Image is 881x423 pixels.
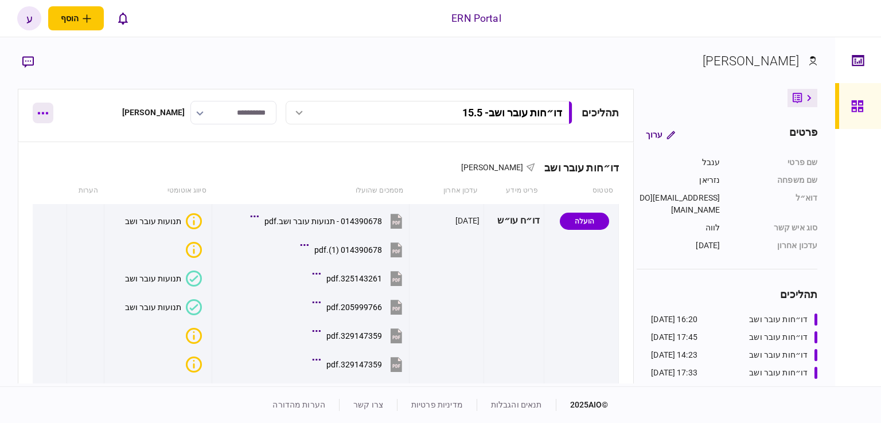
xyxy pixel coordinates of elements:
[303,237,405,263] button: 014390678 (1).pdf
[181,242,202,258] button: איכות לא מספקת
[125,303,181,312] div: תנועות עובר ושב
[455,215,480,226] div: [DATE]
[411,400,463,409] a: מדיניות פרטיות
[749,314,808,326] div: דו״חות עובר ושב
[544,178,618,204] th: סטטוס
[315,380,405,406] button: 315728931.pdf
[104,178,212,204] th: סיווג אוטומטי
[651,349,697,361] div: 14:23 [DATE]
[491,400,542,409] a: תנאים והגבלות
[253,208,405,234] button: 014390678 - תנועות עובר ושב.pdf
[315,294,405,320] button: 205999766.pdf
[731,174,817,186] div: שם משפחה
[125,274,181,283] div: תנועות עובר ושב
[125,213,202,229] button: איכות לא מספקתתנועות עובר ושב
[122,107,185,119] div: [PERSON_NAME]
[651,367,697,379] div: 17:33 [DATE]
[637,222,720,234] div: לווה
[651,367,817,379] a: דו״חות עובר ושב17:33 [DATE]
[181,328,202,344] button: איכות לא מספקת
[651,331,697,343] div: 17:45 [DATE]
[314,245,382,254] div: 014390678 (1).pdf
[48,6,104,30] button: פתח תפריט להוספת לקוח
[637,156,720,169] div: ענבל
[651,349,817,361] a: דו״חות עובר ושב14:23 [DATE]
[462,107,562,119] div: דו״חות עובר ושב - 15.5
[651,314,817,326] a: דו״חות עובר ושב16:20 [DATE]
[556,399,609,411] div: © 2025 AIO
[186,242,202,258] div: איכות לא מספקת
[326,303,382,312] div: 205999766.pdf
[651,314,697,326] div: 16:20 [DATE]
[315,323,405,348] button: 329147359.pdf
[703,52,800,70] div: [PERSON_NAME]
[582,105,619,120] div: תהליכים
[125,271,202,287] button: תנועות עובר ושב
[181,357,202,373] button: איכות לא מספקת
[731,222,817,234] div: סוג איש קשר
[789,124,818,145] div: פרטים
[125,299,202,315] button: תנועות עובר ושב
[488,208,540,234] div: דו״ח עו״ש
[353,400,383,409] a: צרו קשר
[749,367,808,379] div: דו״חות עובר ושב
[272,400,325,409] a: הערות מהדורה
[637,192,720,216] div: [EMAIL_ADDRESS][DOMAIN_NAME]
[17,6,41,30] button: ע
[749,331,808,343] div: דו״חות עובר ושב
[286,101,572,124] button: דו״חות עובר ושב- 15.5
[731,240,817,252] div: עדכון אחרון
[264,217,382,226] div: 014390678 - תנועות עובר ושב.pdf
[111,6,135,30] button: פתח רשימת התראות
[731,156,817,169] div: שם פרטי
[451,11,501,26] div: ERN Portal
[461,163,524,172] span: [PERSON_NAME]
[326,360,382,369] div: 329147359.pdf
[651,331,817,343] a: דו״חות עובר ושב17:45 [DATE]
[637,240,720,252] div: [DATE]
[637,287,817,302] div: תהליכים
[67,178,104,204] th: הערות
[212,178,410,204] th: מסמכים שהועלו
[637,124,684,145] button: ערוך
[186,357,202,373] div: איכות לא מספקת
[637,174,720,186] div: נזריאן
[315,351,405,377] button: 329147359.pdf
[731,192,817,216] div: דוא״ל
[749,349,808,361] div: דו״חות עובר ושב
[125,217,181,226] div: תנועות עובר ושב
[326,274,382,283] div: 325143261.pdf
[535,162,619,174] div: דו״חות עובר ושב
[186,328,202,344] div: איכות לא מספקת
[315,265,405,291] button: 325143261.pdf
[560,213,609,230] div: הועלה
[409,178,484,204] th: עדכון אחרון
[484,178,544,204] th: פריט מידע
[326,331,382,340] div: 329147359.pdf
[186,213,202,229] div: איכות לא מספקת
